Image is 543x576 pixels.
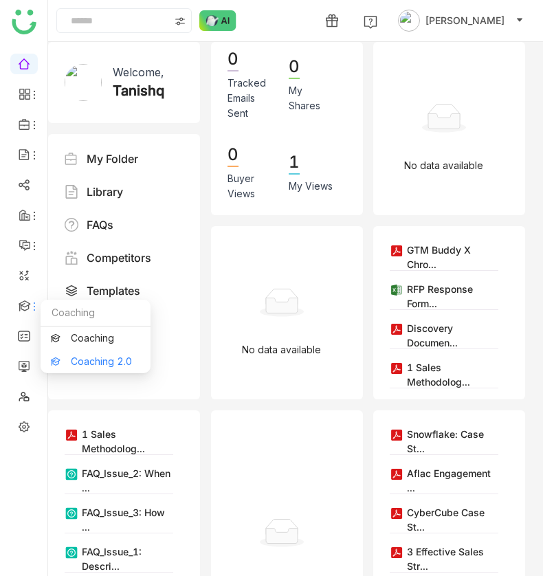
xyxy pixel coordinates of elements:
img: search-type.svg [175,16,186,27]
div: RFP Response Form... [407,282,498,311]
div: Coaching [41,300,151,326]
div: Competitors [87,250,151,266]
img: 671209acaf585a2378d5d1f7 [65,64,102,101]
div: Buyer Views [228,171,275,201]
img: ask-buddy-normal.svg [199,10,236,31]
p: No data available [242,342,321,357]
div: Library [87,184,123,200]
div: My Shares [289,83,336,113]
div: FAQ_Issue_2: When ... [82,466,173,495]
span: [PERSON_NAME] [425,13,505,28]
div: Templates [87,283,140,299]
div: 0 [228,48,239,71]
img: help.svg [364,15,377,29]
div: 1 Sales Methodolog... [407,360,498,389]
div: 3 Effective Sales Str... [407,544,498,573]
div: FAQ_Issue_3: How ... [82,505,173,534]
div: 0 [289,56,300,79]
div: My Views [289,179,333,194]
div: FAQs [87,217,113,233]
div: FAQ_Issue_1: Descri... [82,544,173,573]
div: GTM Buddy X Chro... [407,243,498,272]
div: 0 [228,144,239,167]
div: My Folder [87,151,138,167]
div: Tracked Emails Sent [228,76,275,121]
div: 1 Sales Methodolog... [82,427,173,456]
p: No data available [404,158,483,173]
div: Tanishq [113,80,164,101]
button: [PERSON_NAME] [395,10,527,32]
a: Coaching [51,333,140,343]
div: Welcome, [113,64,164,80]
div: Aflac Engagement ... [407,466,498,495]
div: Snowflake: Case St... [407,427,498,456]
div: 1 [289,151,300,175]
a: Coaching 2.0 [51,357,140,366]
div: CyberCube Case St... [407,505,498,534]
img: logo [12,10,36,34]
img: avatar [398,10,420,32]
div: Discovery Documen... [407,321,498,350]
